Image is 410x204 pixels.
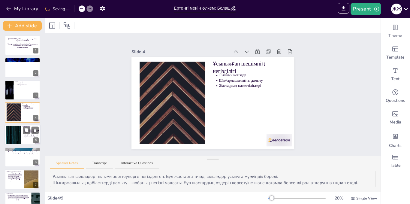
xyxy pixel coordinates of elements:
[50,161,84,169] button: Speaker Notes
[8,195,29,200] p: "Ертеңгі менің өлкем" жобасы жастардың болашағына оң әсер ететін нақты шешімдер мен инновациялық ...
[17,82,38,84] p: Жастарды дайындау
[388,33,402,39] span: Theme
[5,169,40,189] div: 7
[45,6,71,12] div: Saving......
[24,106,38,107] p: Ғылыми негіздер
[351,3,381,15] button: Present
[391,3,402,15] button: Ж Ж
[390,163,401,169] span: Table
[14,45,31,46] strong: Қатысушысы: [PERSON_NAME]
[33,93,38,98] div: 3
[381,129,410,150] div: Add charts and graphs
[381,150,410,172] div: Add a table
[5,125,41,145] div: 5
[5,102,40,122] div: 4
[391,4,402,14] div: Ж Ж
[356,196,377,201] span: Single View
[213,60,286,75] p: Ұсынылған шешімнің негізділігі
[5,147,40,167] div: 6
[24,108,38,109] p: Жастардың қажеттіліктері
[381,85,410,107] div: Get real-time input from your audience
[33,115,38,121] div: 4
[5,4,41,14] button: My Library
[33,137,39,143] div: 5
[219,73,286,78] p: Ғылыми негіздер
[381,20,410,42] div: Change the overall theme
[17,85,38,86] p: Азаматтық жауапкершілік
[386,54,405,60] span: Template
[86,161,113,169] button: Transcript
[7,171,23,173] p: Жобаның артықшылықтары
[3,21,42,31] button: Add slide
[7,59,38,61] p: Мәселенің өзектілігі
[24,126,39,138] p: Жобада қолданылатын инновациялық технологиялар мен әдістер жастарды тарту және олардың белсенділі...
[8,62,38,63] p: Мәселелерді шешу
[381,64,410,85] div: Add text boxes
[174,4,230,13] input: Insert title
[115,161,159,169] button: Interactive Questions
[338,3,349,15] span: Export to PowerPoint
[381,107,410,129] div: Add images, graphics, shapes or video
[5,58,40,78] div: 2
[7,148,38,150] p: Визуализация
[5,35,40,55] div: 1
[17,84,38,85] p: Шығармашылық қабілеттер
[23,126,39,127] p: Жаңашылдық
[381,42,410,64] div: Add ready made slides
[332,195,346,201] div: 28 %
[33,70,38,76] div: 2
[8,38,37,41] strong: “[GEOGRAPHIC_DATA] ауылының жалпы орта білім беретін мектебі” КММ
[391,76,399,82] span: Text
[47,195,268,201] div: Slide 4 / 9
[389,143,402,149] span: Charts
[8,43,38,44] strong: “Ертеңгі менің өлкем: болашақ жобасы” номинациясы
[8,173,23,182] p: Жоба жастардың шығармашылығын, командалық жұмысын және сыни ойлау қабілетін дамытуға ықпал етеді....
[17,47,28,48] strong: 10-сынып оқушысы
[33,48,38,53] div: 1
[15,81,38,83] p: Жобаның мақсаты
[131,49,229,55] div: Slide 4
[23,126,30,134] button: Duplicate Slide
[23,103,38,106] p: Ұсынылған шешімнің негізділігі
[7,193,30,194] p: Қорытынды
[219,83,286,88] p: Жастардың қажеттіліктері
[50,171,376,187] textarea: Ұсынылған шешімдер ғылыми зерттеулерге негізделген. Бұл жастарға тиімді шешімдер ұсынуға мүмкінді...
[24,107,38,108] p: Шығармашылықты дамыту
[8,150,38,155] p: Визуализация жобаның негізгі компоненті болып табылады, ол идеяларды нақты түрде көрсетуге мүмкін...
[33,182,38,188] div: 7
[219,78,286,83] p: Шығармашылықты дамыту
[33,160,38,165] div: 6
[5,80,40,100] div: 3
[8,60,38,61] p: Жобаның өзектілігі жастарға бағытталған
[8,61,38,62] p: Жастардың белсенділігі
[47,21,57,30] div: Layout
[63,22,71,29] span: Position
[32,126,39,134] button: Delete Slide
[390,119,401,125] span: Media
[386,98,405,104] span: Questions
